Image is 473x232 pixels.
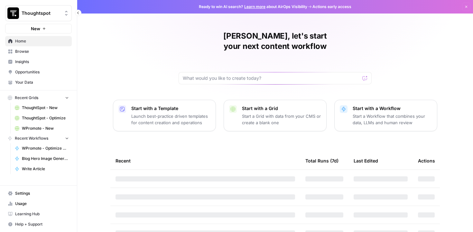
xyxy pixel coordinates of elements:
button: Help + Support [5,219,72,229]
div: Total Runs (7d) [305,152,339,170]
button: Recent Grids [5,93,72,103]
span: Home [15,38,69,44]
span: WPromote - New [22,125,69,131]
span: Help + Support [15,221,69,227]
div: Actions [418,152,435,170]
span: Your Data [15,79,69,85]
a: Opportunities [5,67,72,77]
a: Learning Hub [5,209,72,219]
button: Workspace: Thoughtspot [5,5,72,21]
a: Your Data [5,77,72,88]
span: Browse [15,49,69,54]
span: Learning Hub [15,211,69,217]
p: Start a Grid with data from your CMS or create a blank one [242,113,321,126]
button: New [5,24,72,33]
button: Start with a TemplateLaunch best-practice driven templates for content creation and operations [113,100,216,131]
div: Recent [116,152,295,170]
a: Learn more [244,4,265,9]
span: Thoughtspot [22,10,60,16]
a: Settings [5,188,72,199]
h1: [PERSON_NAME], let's start your next content workflow [179,31,372,51]
a: Home [5,36,72,46]
button: Start with a WorkflowStart a Workflow that combines your data, LLMs and human review [334,100,437,131]
a: Blog Hero Image Generator [12,153,72,164]
span: New [31,25,40,32]
div: Last Edited [354,152,378,170]
span: Settings [15,190,69,196]
p: Start with a Grid [242,105,321,112]
span: Recent Workflows [15,135,48,141]
button: Start with a GridStart a Grid with data from your CMS or create a blank one [224,100,327,131]
p: Start a Workflow that combines your data, LLMs and human review [353,113,432,126]
a: ThoughtSpot - Optimize [12,113,72,123]
input: What would you like to create today? [183,75,360,81]
span: Ready to win AI search? about AirOps Visibility [199,4,307,10]
img: Thoughtspot Logo [7,7,19,19]
a: Usage [5,199,72,209]
span: ThoughtSpot - New [22,105,69,111]
span: Insights [15,59,69,65]
a: Write Article [12,164,72,174]
span: Usage [15,201,69,207]
p: Start with a Workflow [353,105,432,112]
span: WPromote - Optimize Article [22,145,69,151]
button: Recent Workflows [5,134,72,143]
a: WPromote - Optimize Article [12,143,72,153]
span: Write Article [22,166,69,172]
a: Insights [5,57,72,67]
span: Recent Grids [15,95,38,101]
p: Start with a Template [131,105,210,112]
p: Launch best-practice driven templates for content creation and operations [131,113,210,126]
a: ThoughtSpot - New [12,103,72,113]
a: WPromote - New [12,123,72,134]
span: Blog Hero Image Generator [22,156,69,162]
a: Browse [5,46,72,57]
span: Actions early access [312,4,351,10]
span: Opportunities [15,69,69,75]
span: ThoughtSpot - Optimize [22,115,69,121]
